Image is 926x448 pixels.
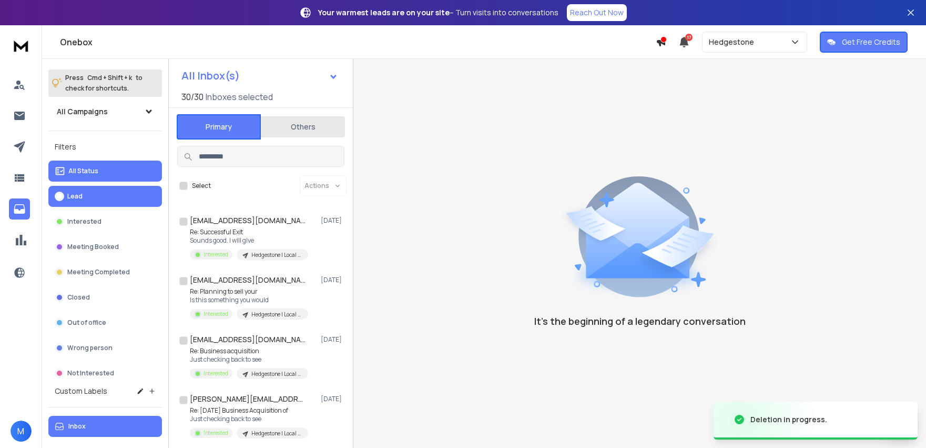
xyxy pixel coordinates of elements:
[48,363,162,384] button: Not Interested
[48,211,162,232] button: Interested
[67,268,130,276] p: Meeting Completed
[321,216,344,225] p: [DATE]
[181,91,203,103] span: 30 / 30
[318,7,558,18] p: – Turn visits into conversations
[67,369,114,377] p: Not Interested
[11,36,32,55] img: logo
[203,310,228,318] p: Interested
[60,36,656,48] h1: Onebox
[48,416,162,437] button: Inbox
[190,236,308,245] p: Sounds good. I will give
[48,140,162,154] h3: Filters
[48,101,162,122] button: All Campaigns
[321,276,344,284] p: [DATE]
[261,115,345,138] button: Others
[190,275,306,285] h1: [EMAIL_ADDRESS][DOMAIN_NAME]
[57,106,108,117] h1: All Campaigns
[48,262,162,283] button: Meeting Completed
[251,311,302,318] p: Hedgestone | Local Business
[318,7,450,17] strong: Your warmest leads are on your site
[251,370,302,378] p: Hedgestone | Local Business
[48,186,162,207] button: Lead
[203,251,228,258] p: Interested
[190,287,308,296] p: Re: Planning to sell your
[177,114,261,140] button: Primary
[251,430,302,437] p: Hedgestone | Local Business
[192,182,211,190] label: Select
[190,296,308,304] p: Is this something you would
[48,287,162,308] button: Closed
[55,386,107,396] h3: Custom Labels
[190,215,306,226] h1: [EMAIL_ADDRESS][DOMAIN_NAME]
[567,4,627,21] a: Reach Out Now
[190,355,308,364] p: Just checking back to see
[842,37,900,47] p: Get Free Credits
[190,406,308,415] p: Re: [DATE] Business Acquisition of
[67,344,113,352] p: Wrong person
[251,251,302,259] p: Hedgestone | Local Business
[321,335,344,344] p: [DATE]
[65,73,143,94] p: Press to check for shortcuts.
[190,394,306,404] h1: [PERSON_NAME][EMAIL_ADDRESS][DOMAIN_NAME]
[190,415,308,423] p: Just checking back to see
[203,429,228,437] p: Interested
[48,161,162,182] button: All Status
[67,192,83,201] p: Lead
[190,334,306,345] h1: [EMAIL_ADDRESS][DOMAIN_NAME]
[67,243,119,251] p: Meeting Booked
[68,422,86,431] p: Inbox
[11,421,32,442] button: M
[321,395,344,403] p: [DATE]
[48,236,162,257] button: Meeting Booked
[709,37,758,47] p: Hedgestone
[67,318,106,327] p: Out of office
[190,228,308,236] p: Re: Successful Exit
[48,312,162,333] button: Out of office
[534,314,746,328] p: It’s the beginning of a legendary conversation
[203,370,228,377] p: Interested
[181,71,240,81] h1: All Inbox(s)
[570,7,624,18] p: Reach Out Now
[67,217,101,226] p: Interested
[206,91,273,103] h3: Inboxes selected
[173,65,347,86] button: All Inbox(s)
[48,337,162,359] button: Wrong person
[685,34,693,41] span: 17
[68,167,98,175] p: All Status
[820,32,908,53] button: Get Free Credits
[86,72,134,84] span: Cmd + Shift + k
[750,414,827,425] div: Deletion in progress.
[67,293,90,302] p: Closed
[190,347,308,355] p: Re: Business acquisition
